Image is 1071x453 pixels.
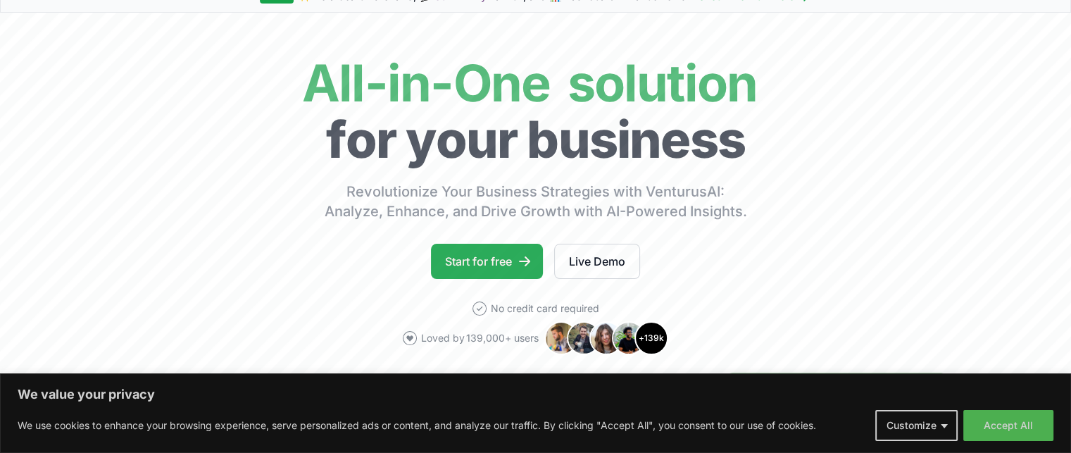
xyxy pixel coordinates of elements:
img: Avatar 1 [544,321,578,355]
p: We use cookies to enhance your browsing experience, serve personalized ads or content, and analyz... [18,417,816,434]
a: Start for free [431,244,543,279]
a: Live Demo [554,244,640,279]
p: We value your privacy [18,386,1053,403]
button: Customize [875,410,958,441]
button: Accept All [963,410,1053,441]
img: Avatar 4 [612,321,646,355]
img: Avatar 3 [589,321,623,355]
img: Avatar 2 [567,321,601,355]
